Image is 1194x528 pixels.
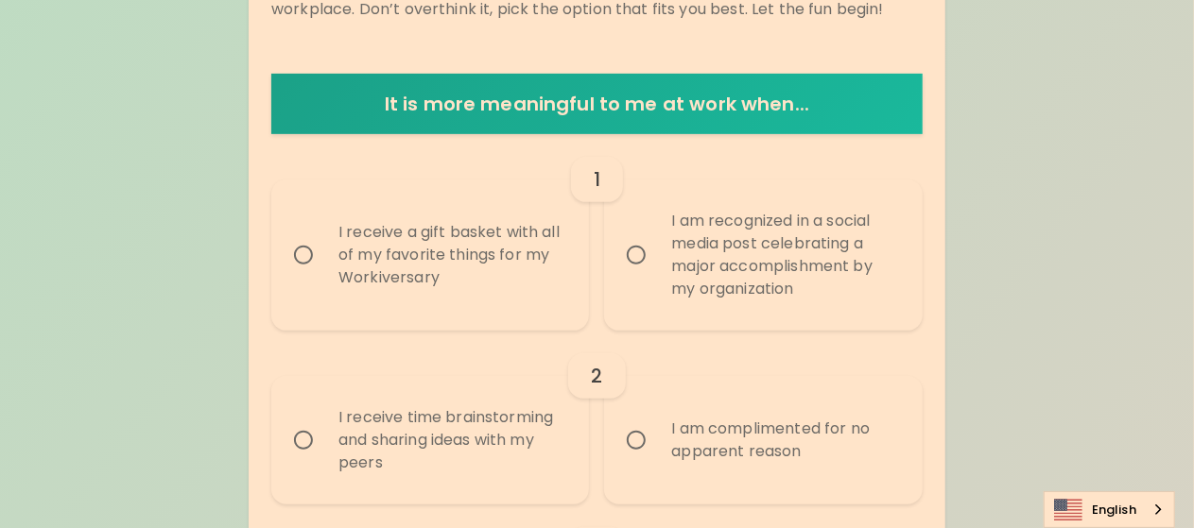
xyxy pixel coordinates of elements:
div: choice-group-check [271,134,923,331]
div: Language [1044,491,1175,528]
div: I receive a gift basket with all of my favorite things for my Workiversary [323,198,579,312]
aside: Language selected: English [1044,491,1175,528]
h6: It is more meaningful to me at work when... [279,89,915,119]
div: I am recognized in a social media post celebrating a major accomplishment by my organization [656,187,911,323]
h6: 1 [594,164,600,195]
div: choice-group-check [271,331,923,504]
a: English [1045,492,1174,527]
h6: 2 [591,361,602,391]
div: I receive time brainstorming and sharing ideas with my peers [323,383,579,497]
div: I am complimented for no apparent reason [656,395,911,485]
